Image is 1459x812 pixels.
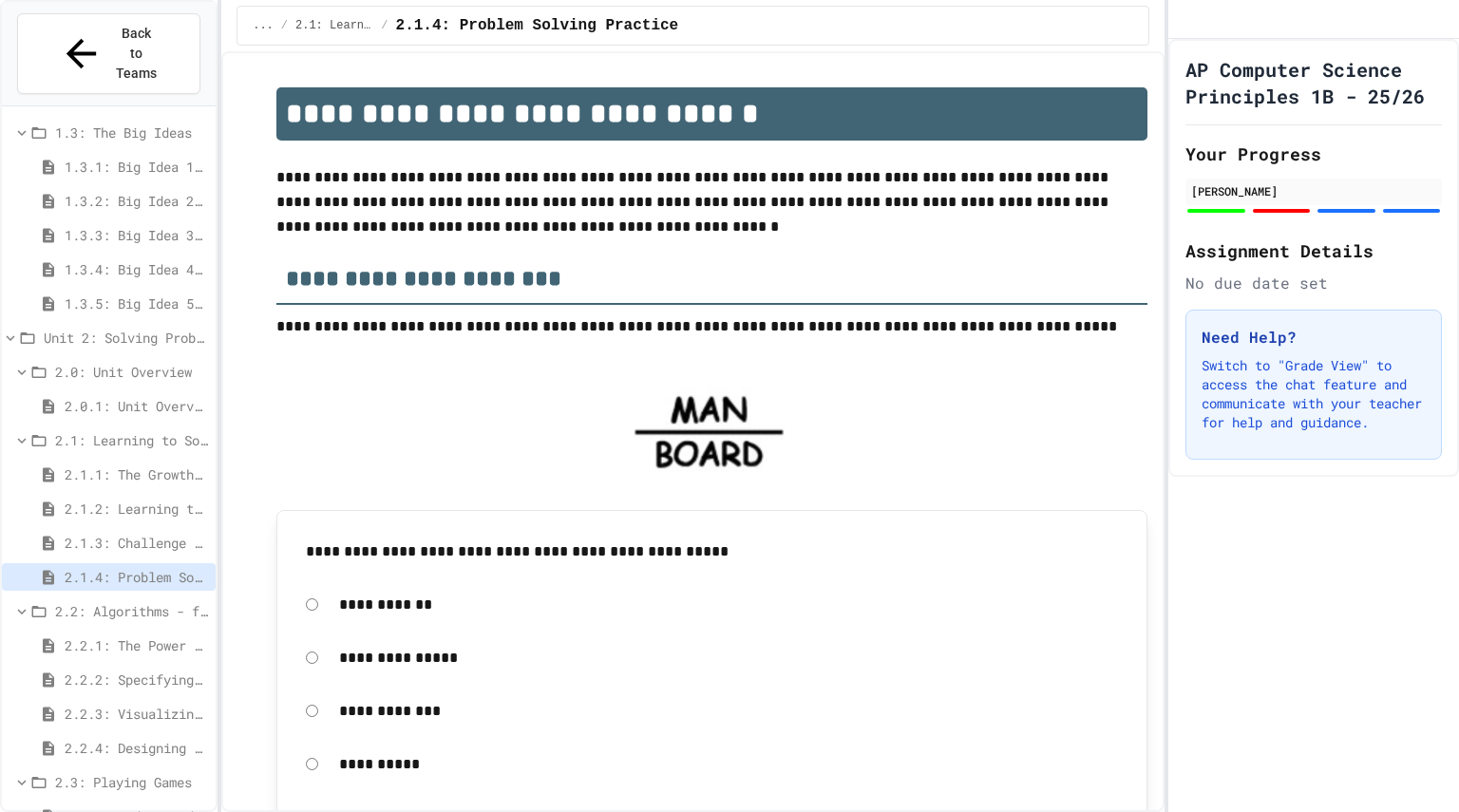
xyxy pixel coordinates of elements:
[65,259,208,279] span: 1.3.4: Big Idea 4 - Computing Systems and Networks
[65,704,208,724] span: 2.2.3: Visualizing Logic with Flowcharts
[55,772,208,792] span: 2.3: Playing Games
[65,293,208,313] span: 1.3.5: Big Idea 5 - Impact of Computing
[65,533,208,553] span: 2.1.3: Challenge Problem - The Bridge
[1185,237,1442,264] h2: Assignment Details
[1185,272,1442,294] div: No due date set
[65,567,208,587] span: 2.1.4: Problem Solving Practice
[381,18,388,33] span: /
[65,157,208,177] span: 1.3.1: Big Idea 1 - Creative Development
[17,13,200,94] button: Back to Teams
[65,738,208,758] span: 2.2.4: Designing Flowcharts
[1202,356,1426,432] p: Switch to "Grade View" to access the chat feature and communicate with your teacher for help and ...
[55,430,208,450] span: 2.1: Learning to Solve Hard Problems
[115,24,160,84] span: Back to Teams
[65,670,208,689] span: 2.2.2: Specifying Ideas with Pseudocode
[65,464,208,484] span: 2.1.1: The Growth Mindset
[281,18,288,33] span: /
[44,328,208,348] span: Unit 2: Solving Problems in Computer Science
[65,635,208,655] span: 2.2.1: The Power of Algorithms
[396,14,679,37] span: 2.1.4: Problem Solving Practice
[1185,56,1442,109] h1: AP Computer Science Principles 1B - 25/26
[55,123,208,142] span: 1.3: The Big Ideas
[65,191,208,211] span: 1.3.2: Big Idea 2 - Data
[55,601,208,621] span: 2.2: Algorithms - from Pseudocode to Flowcharts
[295,18,373,33] span: 2.1: Learning to Solve Hard Problems
[65,396,208,416] span: 2.0.1: Unit Overview
[65,225,208,245] span: 1.3.3: Big Idea 3 - Algorithms and Programming
[253,18,274,33] span: ...
[1202,326,1426,349] h3: Need Help?
[65,499,208,519] span: 2.1.2: Learning to Solve Hard Problems
[55,362,208,382] span: 2.0: Unit Overview
[1191,182,1436,199] div: [PERSON_NAME]
[1185,141,1442,167] h2: Your Progress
